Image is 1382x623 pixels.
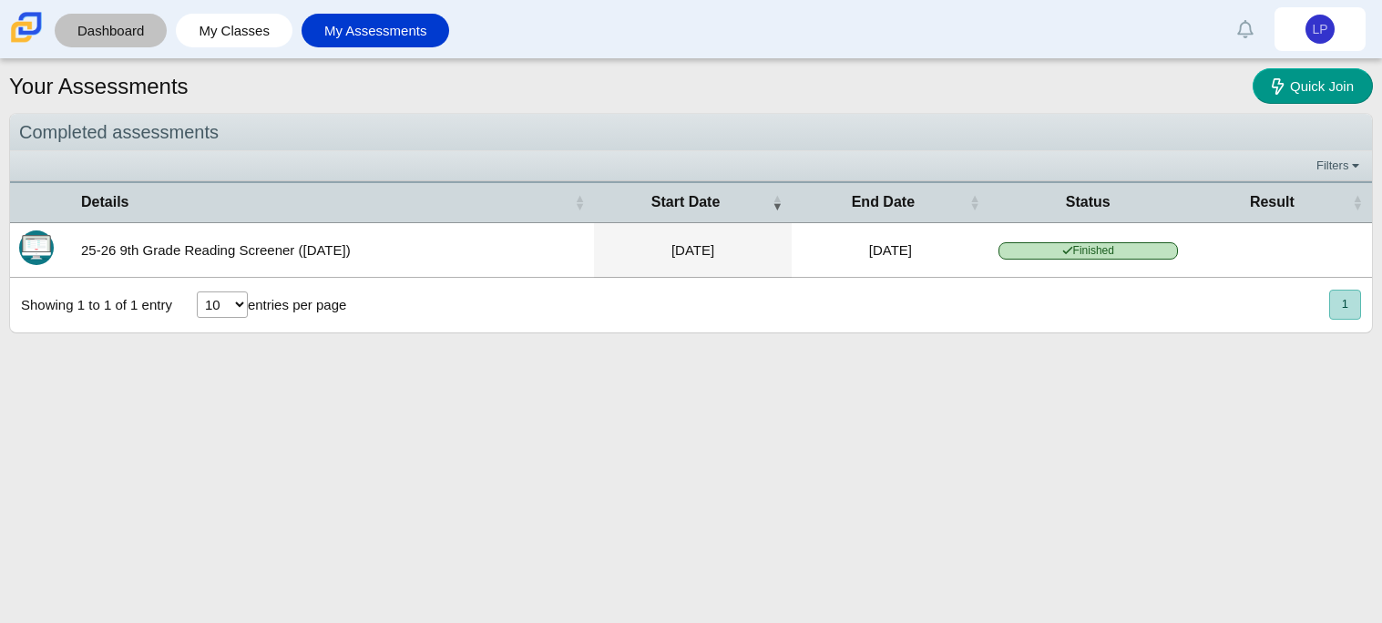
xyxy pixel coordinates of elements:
[1312,23,1327,36] span: LP
[72,223,594,278] td: 25-26 9th Grade Reading Screener ([DATE])
[671,242,714,258] time: Aug 21, 2025 at 11:55 AM
[1327,290,1361,320] nav: pagination
[998,192,1178,212] span: Status
[1253,68,1373,104] a: Quick Join
[801,192,966,212] span: End Date
[969,193,980,211] span: End Date : Activate to sort
[772,193,783,211] span: Start Date : Activate to remove sorting
[7,34,46,49] a: Carmen School of Science & Technology
[1329,290,1361,320] button: 1
[64,14,158,47] a: Dashboard
[185,14,283,47] a: My Classes
[998,242,1178,260] span: Finished
[1312,157,1367,175] a: Filters
[311,14,441,47] a: My Assessments
[1225,9,1265,49] a: Alerts
[248,297,346,312] label: entries per page
[1275,7,1366,51] a: LP
[10,278,172,332] div: Showing 1 to 1 of 1 entry
[869,242,912,258] time: Aug 21, 2025 at 12:37 PM
[7,8,46,46] img: Carmen School of Science & Technology
[1352,193,1363,211] span: Result : Activate to sort
[574,193,585,211] span: Details : Activate to sort
[9,71,189,102] h1: Your Assessments
[1196,192,1348,212] span: Result
[81,192,570,212] span: Details
[19,230,54,265] img: Itembank
[1290,78,1354,94] span: Quick Join
[603,192,768,212] span: Start Date
[10,114,1372,151] div: Completed assessments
